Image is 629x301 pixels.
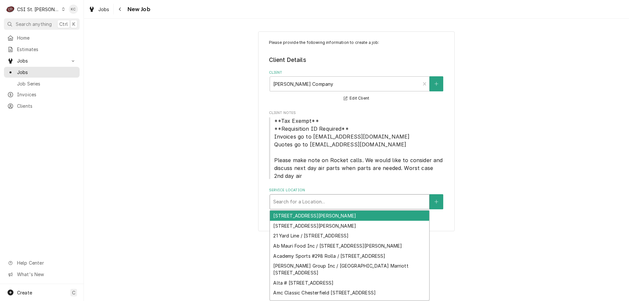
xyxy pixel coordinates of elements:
[98,6,109,13] span: Jobs
[17,46,76,53] span: Estimates
[269,188,444,193] label: Service Location
[4,78,80,89] a: Job Series
[17,103,76,109] span: Clients
[4,32,80,43] a: Home
[4,269,80,280] a: Go to What's New
[17,91,76,98] span: Invoices
[17,259,76,266] span: Help Center
[270,261,429,278] div: [PERSON_NAME] Group Inc / [GEOGRAPHIC_DATA] Marriott [STREET_ADDRESS]
[258,31,455,232] div: Job Create/Update
[4,101,80,111] a: Clients
[270,231,429,241] div: 21 Yard Line / [STREET_ADDRESS]
[270,278,429,288] div: Alta # [STREET_ADDRESS]
[434,199,438,204] svg: Create New Location
[17,69,76,76] span: Jobs
[274,118,445,179] span: **Tax Exempt** **Requisition ID Required** Invoices go to [EMAIL_ADDRESS][DOMAIN_NAME] Quotes go ...
[17,271,76,278] span: What's New
[17,34,76,41] span: Home
[6,5,15,14] div: CSI St. Louis's Avatar
[429,194,443,209] button: Create New Location
[269,110,444,179] div: Client Notes
[6,5,15,14] div: C
[4,67,80,78] a: Jobs
[16,21,52,28] span: Search anything
[270,241,429,251] div: Ab Mauri Food Inc / [STREET_ADDRESS][PERSON_NAME]
[269,188,444,209] div: Service Location
[269,40,444,209] div: Job Create/Update Form
[4,44,80,55] a: Estimates
[125,5,150,14] span: New Job
[72,21,75,28] span: K
[59,21,68,28] span: Ctrl
[4,18,80,30] button: Search anythingCtrlK
[270,251,429,261] div: Academy Sports #298 Rolla / [STREET_ADDRESS]
[270,221,429,231] div: [STREET_ADDRESS][PERSON_NAME]
[269,117,444,180] span: Client Notes
[429,76,443,91] button: Create New Client
[17,57,67,64] span: Jobs
[270,288,429,298] div: Amc Classic Chesterfield [STREET_ADDRESS]
[269,40,444,46] p: Please provide the following information to create a job:
[17,80,76,87] span: Job Series
[4,257,80,268] a: Go to Help Center
[269,70,444,75] label: Client
[72,289,75,296] span: C
[69,5,78,14] div: Kelly Christen's Avatar
[434,82,438,86] svg: Create New Client
[269,70,444,103] div: Client
[17,6,60,13] div: CSI St. [PERSON_NAME]
[69,5,78,14] div: KC
[86,4,112,15] a: Jobs
[270,211,429,221] div: [STREET_ADDRESS][PERSON_NAME]
[4,89,80,100] a: Invoices
[269,56,444,64] legend: Client Details
[4,55,80,66] a: Go to Jobs
[17,290,32,295] span: Create
[115,4,125,14] button: Navigate back
[343,94,370,103] button: Edit Client
[269,110,444,116] span: Client Notes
